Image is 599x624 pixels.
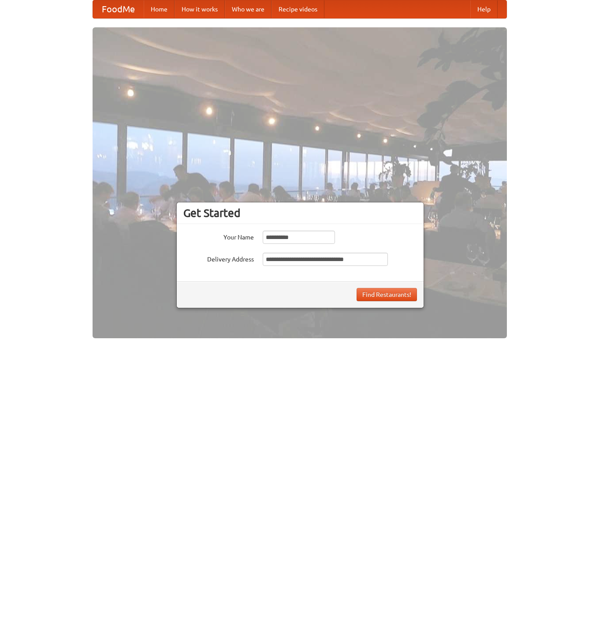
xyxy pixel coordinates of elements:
label: Your Name [183,231,254,242]
a: Home [144,0,175,18]
a: How it works [175,0,225,18]
a: Who we are [225,0,272,18]
label: Delivery Address [183,253,254,264]
a: FoodMe [93,0,144,18]
button: Find Restaurants! [357,288,417,301]
a: Help [470,0,498,18]
a: Recipe videos [272,0,324,18]
h3: Get Started [183,206,417,220]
